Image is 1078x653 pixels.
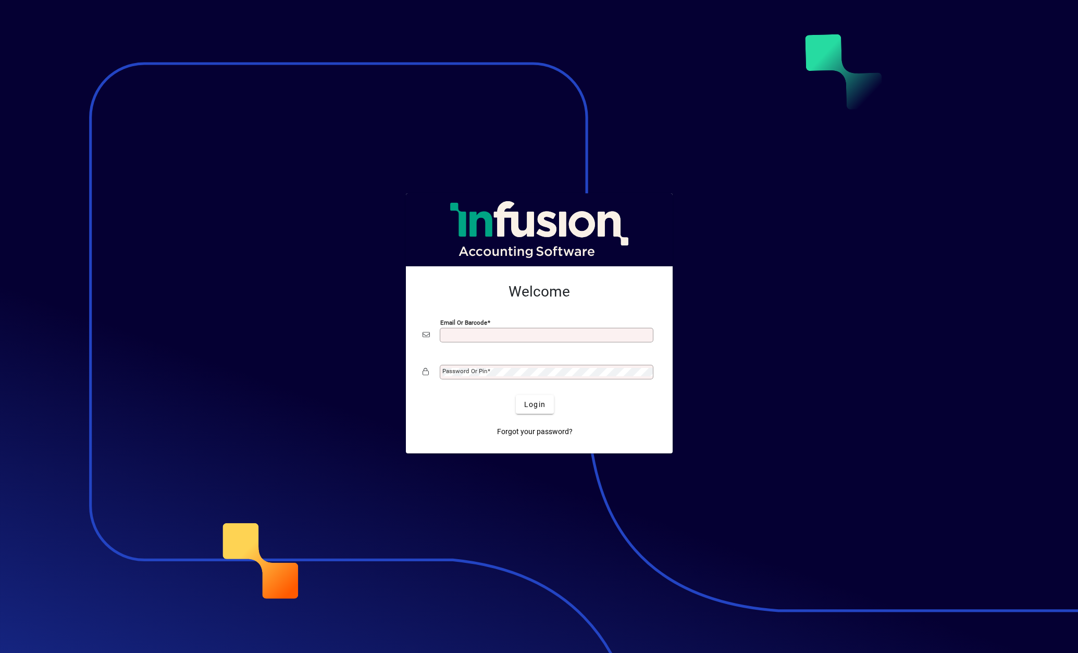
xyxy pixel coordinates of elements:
mat-label: Password or Pin [442,367,487,375]
mat-label: Email or Barcode [440,319,487,326]
h2: Welcome [423,283,656,301]
span: Forgot your password? [497,426,573,437]
span: Login [524,399,546,410]
button: Login [516,395,554,414]
a: Forgot your password? [493,422,577,441]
